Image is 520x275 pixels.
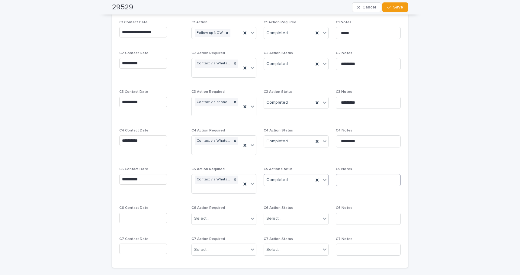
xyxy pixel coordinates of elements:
[393,5,403,9] span: Save
[264,206,293,210] span: C6 Action Status
[264,237,293,241] span: C7 Action Status
[352,2,381,12] button: Cancel
[191,129,225,132] span: C4 Action Required
[264,90,293,94] span: C3 Action Status
[382,2,408,12] button: Save
[112,3,133,12] h2: 29529
[264,51,293,55] span: C2 Action Status
[266,138,288,144] span: Completed
[119,237,149,241] span: C7 Contact Date
[191,237,225,241] span: C7 Action Required
[195,98,232,106] div: Contact via phone call
[264,21,296,24] span: C1 Action Required
[266,247,281,253] div: Select...
[336,129,352,132] span: C4 Notes
[336,237,352,241] span: C7 Notes
[264,167,293,171] span: C5 Action Status
[195,137,232,145] div: Contact via WhatsApp
[195,60,232,68] div: Contact via WhatsApp
[194,247,209,253] div: Select...
[266,30,288,36] span: Completed
[264,129,293,132] span: C4 Action Status
[336,21,351,24] span: C1 Notes
[266,99,288,106] span: Completed
[191,51,225,55] span: C2 Action Required
[336,90,352,94] span: C3 Notes
[336,206,352,210] span: C6 Notes
[266,177,288,183] span: Completed
[195,176,232,184] div: Contact via WhatsApp
[119,90,148,94] span: C3 Contact Date
[119,129,149,132] span: C4 Contact Date
[191,167,225,171] span: C5 Action Required
[336,51,352,55] span: C2 Notes
[266,215,281,222] div: Select...
[194,215,209,222] div: Select...
[266,61,288,67] span: Completed
[195,29,224,37] div: Follow up NOW
[191,21,207,24] span: C1 Action
[119,167,148,171] span: C5 Contact Date
[119,51,149,55] span: C2 Contact Date
[191,90,225,94] span: C3 Action Required
[191,206,225,210] span: C6 Action Required
[119,21,148,24] span: C1 Contact Date
[336,167,352,171] span: C5 Notes
[362,5,376,9] span: Cancel
[119,206,149,210] span: C6 Contact Date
